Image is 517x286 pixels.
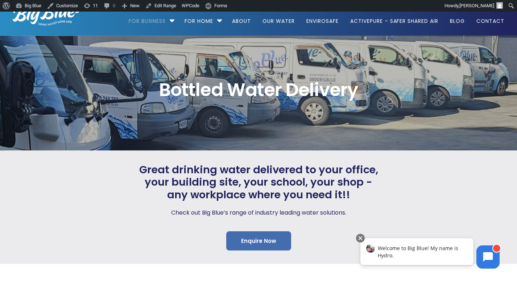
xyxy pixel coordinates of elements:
[226,231,291,250] a: Enquire Now
[13,4,79,26] img: logo
[459,3,494,8] span: [PERSON_NAME]
[139,163,378,201] span: Great drinking water delivered to your office, your building site, your school, your shop - any w...
[353,232,507,276] iframe: Chatbot
[139,208,378,218] p: Check out Big Blue’s range of industry leading water solutions.
[13,81,504,99] span: Bottled Water Delivery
